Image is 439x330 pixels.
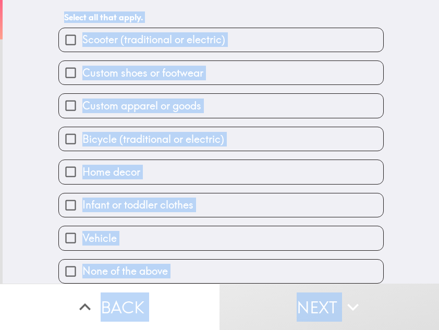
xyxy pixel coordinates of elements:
[59,160,383,184] button: Home decor
[219,284,439,330] button: Next
[59,226,383,250] button: Vehicle
[64,11,378,23] h6: Select all that apply.
[59,193,383,217] button: Infant or toddler clothes
[59,94,383,117] button: Custom apparel or goods
[59,260,383,283] button: None of the above
[59,61,383,84] button: Custom shoes or footwear
[59,127,383,151] button: Bicycle (traditional or electric)
[59,28,383,52] button: Scooter (traditional or electric)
